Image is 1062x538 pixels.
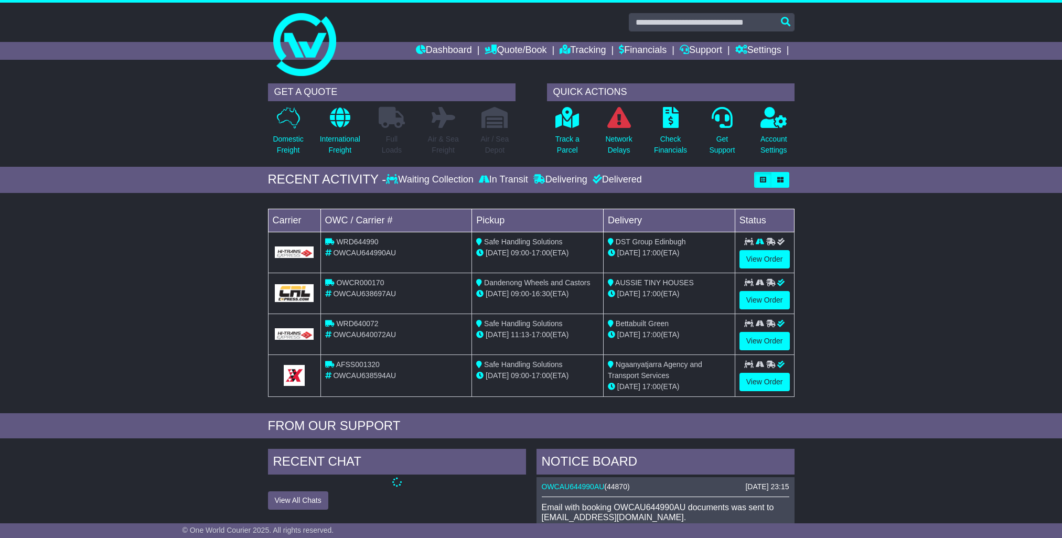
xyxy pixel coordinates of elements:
span: 17:00 [532,330,550,339]
p: Air & Sea Freight [428,134,459,156]
div: - (ETA) [476,329,599,340]
a: View Order [739,373,790,391]
img: GetCarrierServiceLogo [275,284,314,302]
span: 17:00 [642,249,661,257]
div: - (ETA) [476,248,599,259]
span: Safe Handling Solutions [484,319,562,328]
span: © One World Courier 2025. All rights reserved. [183,526,334,534]
a: OWCAU644990AU [542,482,605,491]
div: In Transit [476,174,531,186]
img: GetCarrierServiceLogo [275,328,314,340]
img: GetCarrierServiceLogo [275,246,314,258]
a: Dashboard [416,42,472,60]
a: AccountSettings [760,106,788,162]
span: OWCAU638594AU [333,371,396,380]
button: View All Chats [268,491,328,510]
td: OWC / Carrier # [320,209,472,232]
span: OWCAU640072AU [333,330,396,339]
span: [DATE] [486,330,509,339]
div: Delivered [590,174,642,186]
a: Support [680,42,722,60]
a: View Order [739,332,790,350]
td: Delivery [603,209,735,232]
span: Safe Handling Solutions [484,360,562,369]
a: Financials [619,42,667,60]
div: Delivering [531,174,590,186]
td: Pickup [472,209,604,232]
span: Bettabuilt Green [616,319,669,328]
span: 17:00 [642,382,661,391]
a: CheckFinancials [653,106,688,162]
span: 09:00 [511,289,529,298]
div: QUICK ACTIONS [547,83,795,101]
p: Network Delays [605,134,632,156]
p: Get Support [709,134,735,156]
span: Safe Handling Solutions [484,238,562,246]
span: OWCAU638697AU [333,289,396,298]
span: [DATE] [486,249,509,257]
p: Email with booking OWCAU644990AU documents was sent to [EMAIL_ADDRESS][DOMAIN_NAME]. [542,502,789,522]
span: [DATE] [486,289,509,298]
div: (ETA) [608,248,731,259]
span: 11:13 [511,330,529,339]
a: Quote/Book [485,42,546,60]
a: Track aParcel [555,106,580,162]
a: InternationalFreight [319,106,361,162]
span: [DATE] [617,249,640,257]
div: - (ETA) [476,288,599,299]
p: Check Financials [654,134,687,156]
p: Air / Sea Depot [481,134,509,156]
a: Settings [735,42,781,60]
div: [DATE] 23:15 [745,482,789,491]
div: GET A QUOTE [268,83,516,101]
p: Full Loads [379,134,405,156]
p: International Freight [320,134,360,156]
span: [DATE] [617,382,640,391]
span: Ngaanyatjarra Agency and Transport Services [608,360,702,380]
div: Waiting Collection [386,174,476,186]
div: NOTICE BOARD [537,449,795,477]
div: RECENT CHAT [268,449,526,477]
span: WRD640072 [336,319,378,328]
span: 17:00 [642,289,661,298]
a: View Order [739,291,790,309]
span: 09:00 [511,249,529,257]
span: 17:00 [532,249,550,257]
div: ( ) [542,482,789,491]
td: Carrier [268,209,320,232]
div: FROM OUR SUPPORT [268,418,795,434]
div: (ETA) [608,381,731,392]
div: RECENT ACTIVITY - [268,172,387,187]
p: Account Settings [760,134,787,156]
div: - (ETA) [476,370,599,381]
span: WRD644990 [336,238,378,246]
a: GetSupport [709,106,735,162]
img: GetCarrierServiceLogo [284,365,305,386]
a: View Order [739,250,790,268]
p: Domestic Freight [273,134,303,156]
div: (ETA) [608,329,731,340]
span: 17:00 [642,330,661,339]
a: Tracking [560,42,606,60]
td: Status [735,209,794,232]
span: 09:00 [511,371,529,380]
a: NetworkDelays [605,106,632,162]
span: 17:00 [532,371,550,380]
span: AUSSIE TINY HOUSES [615,278,694,287]
a: DomesticFreight [272,106,304,162]
span: AFSS001320 [336,360,380,369]
span: OWCAU644990AU [333,249,396,257]
span: DST Group Edinbugh [616,238,686,246]
span: 44870 [607,482,627,491]
div: (ETA) [608,288,731,299]
span: [DATE] [617,330,640,339]
span: 16:30 [532,289,550,298]
span: OWCR000170 [336,278,384,287]
span: [DATE] [617,289,640,298]
p: Track a Parcel [555,134,580,156]
span: Dandenong Wheels and Castors [484,278,590,287]
span: [DATE] [486,371,509,380]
